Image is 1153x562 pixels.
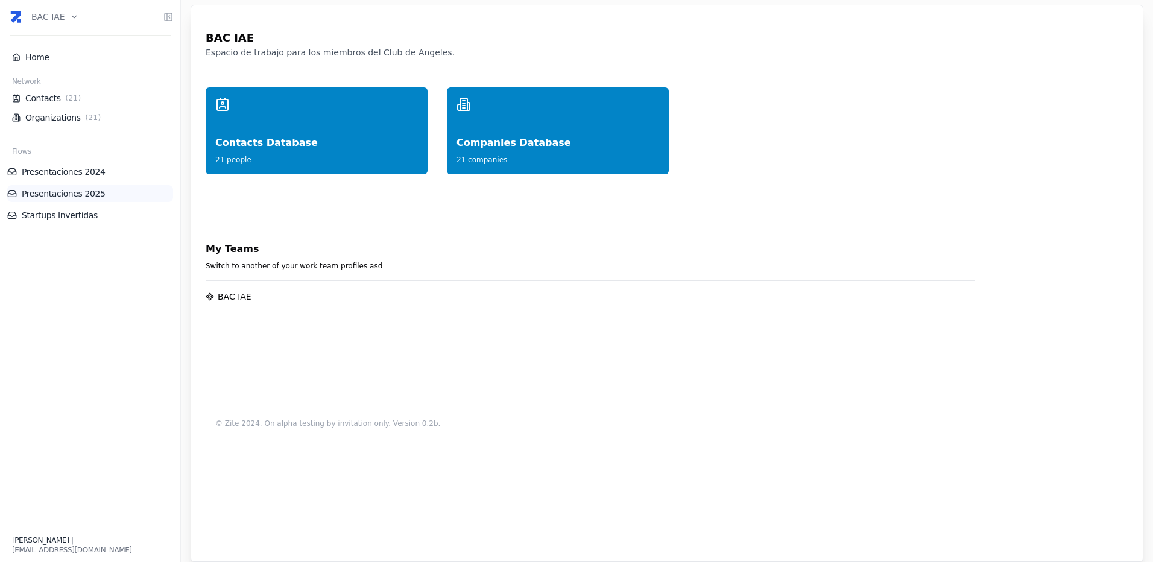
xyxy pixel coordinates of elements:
a: Presentaciones 2024 [7,166,173,178]
div: BAC IAE [206,20,1128,46]
span: [PERSON_NAME] [12,536,69,545]
div: Network [7,77,173,89]
a: Contacts Database21 people [206,87,428,174]
div: © Zite 2024. On alpha testing by invitation only. Version 0.2b. [206,409,975,438]
div: [EMAIL_ADDRESS][DOMAIN_NAME] [12,545,132,555]
div: BAC IAE [218,291,251,303]
div: 21 companies [456,150,659,165]
a: Home [12,51,168,63]
div: Contacts Database [215,112,418,150]
span: ( 21 ) [83,113,104,122]
div: My Teams [206,242,975,256]
div: Espacio de trabajo para los miembros del Club de Angeles. [206,46,1128,68]
a: Companies Database21 companies [447,87,669,174]
a: Startups Invertidas [7,209,173,221]
div: Companies Database [456,112,659,150]
span: Flows [12,147,31,156]
span: ( 21 ) [63,93,84,103]
a: Organizations(21) [12,112,168,124]
a: Presentaciones 2025 [7,188,173,200]
div: | [12,535,132,545]
div: Switch to another of your work team profiles [206,256,975,271]
button: BAC IAE [31,4,78,30]
span: asd [370,262,382,270]
a: Contacts(21) [12,92,168,104]
div: 21 people [215,150,418,165]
